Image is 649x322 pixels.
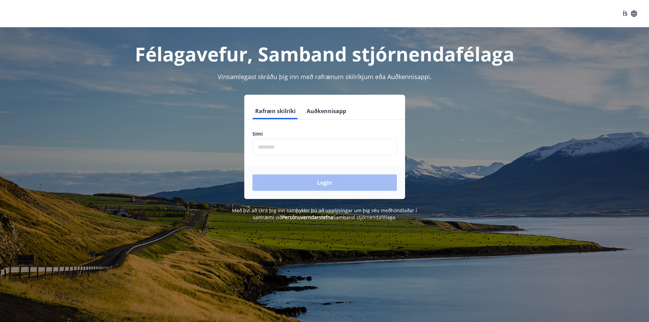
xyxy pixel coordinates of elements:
span: Vinsamlegast skráðu þig inn með rafrænum skilríkjum eða Auðkennisappi. [218,73,432,81]
h1: Félagavefur, Samband stjórnendafélaga [88,41,562,67]
button: Rafræn skilríki [252,103,298,119]
a: Persónuverndarstefna [282,214,333,220]
button: ÍS [619,7,641,20]
button: Auðkennisapp [304,103,349,119]
label: Sími [252,131,397,137]
span: Með því að skrá þig inn samþykkir þú að upplýsingar um þig séu meðhöndlaðar í samræmi við Samband... [232,207,417,220]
